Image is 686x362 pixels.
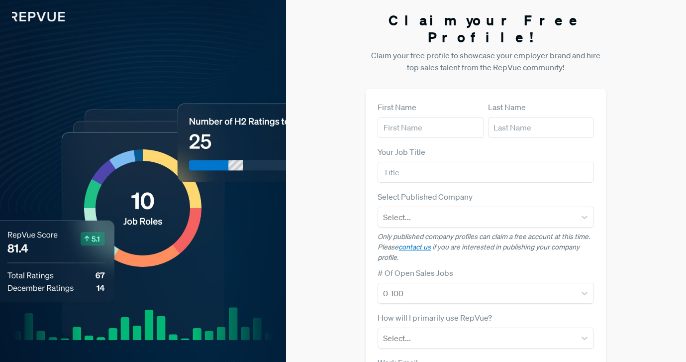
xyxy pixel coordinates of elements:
label: Your Job Title [378,146,425,158]
label: Select Published Company [378,191,473,203]
label: # Of Open Sales Jobs [378,267,453,279]
label: How will I primarily use RepVue? [378,312,492,324]
p: Claim your free profile to showcase your employer brand and hire top sales talent from the RepVue... [366,49,606,73]
label: First Name [378,101,416,113]
input: Title [378,162,594,183]
input: First Name [378,117,484,138]
a: contact us [398,242,431,251]
p: Only published company profiles can claim a free account at this time. Please if you are interest... [378,232,594,263]
h3: Claim your Free Profile! [366,12,606,45]
input: Last Name [488,117,594,138]
label: Last Name [488,101,526,113]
